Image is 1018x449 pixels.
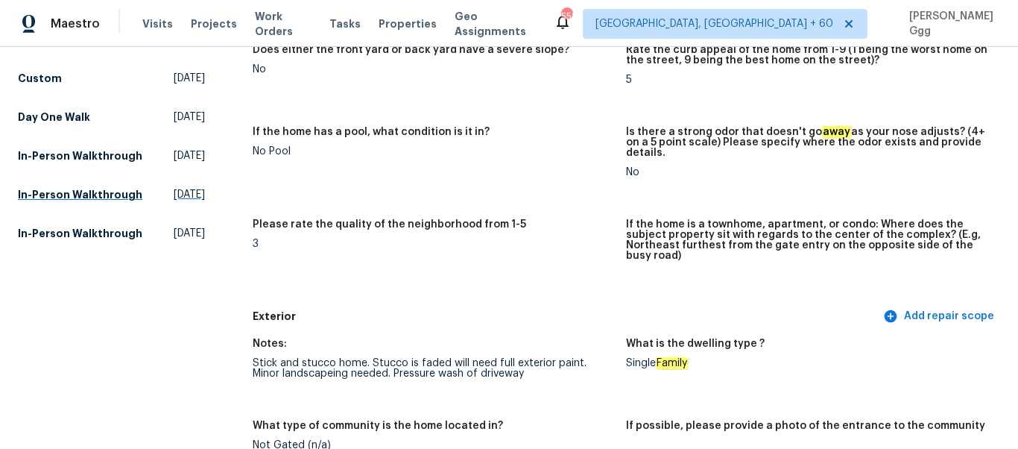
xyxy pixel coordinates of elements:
[18,181,205,208] a: In-Person Walkthrough[DATE]
[379,16,437,31] span: Properties
[174,110,205,125] span: [DATE]
[561,9,572,24] div: 552
[880,303,1000,330] button: Add repair scope
[253,127,490,137] h5: If the home has a pool, what condition is it in?
[18,220,205,247] a: In-Person Walkthrough[DATE]
[18,71,62,86] h5: Custom
[656,357,688,369] em: Family
[18,110,90,125] h5: Day One Walk
[253,45,569,55] h5: Does either the front yard or back yard have a severe slope?
[626,339,765,349] h5: What is the dwelling type ?
[886,307,994,326] span: Add repair scope
[626,421,985,431] h5: If possible, please provide a photo of the entrance to the community
[626,127,988,158] h5: Is there a strong odor that doesn't go as your nose adjusts? (4+ on a 5 point scale) Please speci...
[174,187,205,202] span: [DATE]
[255,9,312,39] span: Work Orders
[18,104,205,131] a: Day One Walk[DATE]
[174,148,205,163] span: [DATE]
[253,309,880,324] h5: Exterior
[253,358,615,379] div: Stick and stucco home. Stucco is faded will need full exterior paint. Minor landscapeing needed. ...
[18,148,142,163] h5: In-Person Walkthrough
[822,126,851,138] em: away
[903,9,996,39] span: [PERSON_NAME] Ggg
[51,16,100,31] span: Maestro
[626,167,988,178] div: No
[174,226,205,241] span: [DATE]
[18,142,205,169] a: In-Person Walkthrough[DATE]
[18,187,142,202] h5: In-Person Walkthrough
[253,421,503,431] h5: What type of community is the home located in?
[626,45,988,66] h5: Rate the curb appeal of the home from 1-9 (1 being the worst home on the street, 9 being the best...
[329,19,361,29] span: Tasks
[174,71,205,86] span: [DATE]
[626,219,988,261] h5: If the home is a townhome, apartment, or condo: Where does the subject property sit with regards ...
[253,339,287,349] h5: Notes:
[253,64,615,75] div: No
[18,226,142,241] h5: In-Person Walkthrough
[253,219,526,230] h5: Please rate the quality of the neighborhood from 1-5
[626,358,988,368] div: Single
[18,65,205,92] a: Custom[DATE]
[626,75,988,85] div: 5
[595,16,833,31] span: [GEOGRAPHIC_DATA], [GEOGRAPHIC_DATA] + 60
[455,9,536,39] span: Geo Assignments
[253,239,615,249] div: 3
[142,16,173,31] span: Visits
[253,146,615,157] div: No Pool
[191,16,237,31] span: Projects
